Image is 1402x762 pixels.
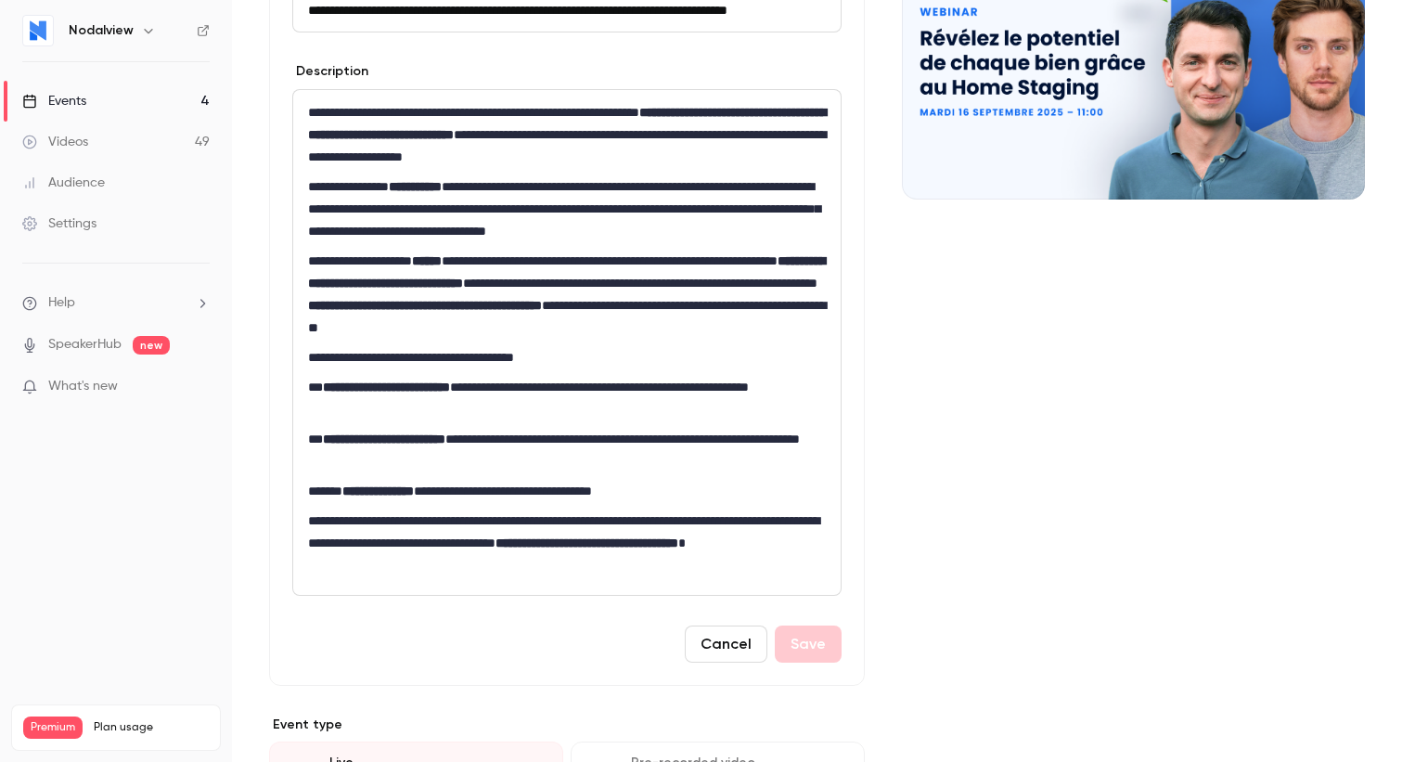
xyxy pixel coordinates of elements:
h6: Nodalview [69,21,134,40]
p: Event type [269,716,865,734]
div: editor [293,90,841,595]
a: SpeakerHub [48,335,122,355]
li: help-dropdown-opener [22,293,210,313]
div: Videos [22,133,88,151]
label: Description [292,62,368,81]
div: Events [22,92,86,110]
span: Plan usage [94,720,209,735]
span: new [133,336,170,355]
button: Cancel [685,626,767,663]
section: description [292,89,842,596]
span: What's new [48,377,118,396]
span: Help [48,293,75,313]
span: Premium [23,717,83,739]
div: Audience [22,174,105,192]
div: Settings [22,214,96,233]
img: Nodalview [23,16,53,45]
iframe: Noticeable Trigger [187,379,210,395]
